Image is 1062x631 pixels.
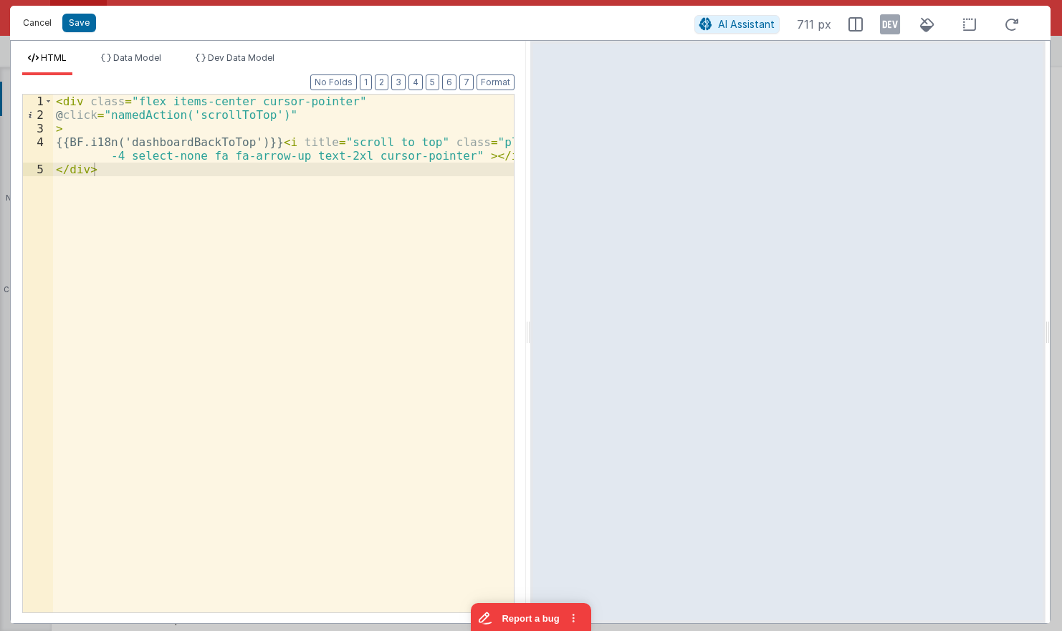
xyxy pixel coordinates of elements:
div: 2 [23,108,53,122]
div: 4 [23,135,53,163]
button: AI Assistant [694,15,780,34]
button: No Folds [310,74,357,90]
span: 711 px [797,16,831,33]
div: 3 [23,122,53,135]
span: AI Assistant [718,18,775,30]
span: Dev Data Model [208,52,274,63]
button: 6 [442,74,456,90]
button: 1 [360,74,372,90]
span: HTML [41,52,67,63]
button: 4 [408,74,423,90]
button: 7 [459,74,474,90]
div: 1 [23,95,53,108]
div: 5 [23,163,53,176]
span: Data Model [113,52,161,63]
button: Save [62,14,96,32]
button: Format [477,74,515,90]
button: 3 [391,74,406,90]
button: Cancel [16,13,59,33]
button: 2 [375,74,388,90]
button: 5 [426,74,439,90]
